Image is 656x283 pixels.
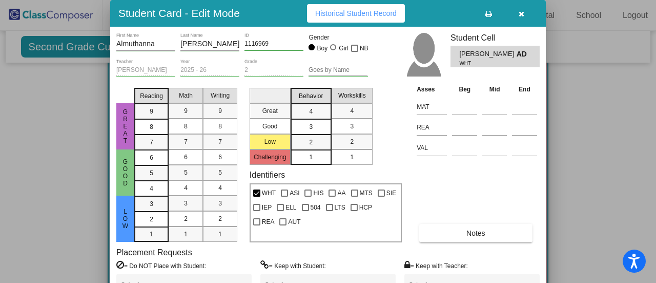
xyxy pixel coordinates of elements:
[150,107,153,116] span: 9
[309,33,367,42] mat-label: Gender
[218,122,222,131] span: 8
[150,230,153,239] span: 1
[309,122,313,131] span: 3
[116,260,206,271] label: = Do NOT Place with Student:
[338,44,348,53] div: Girl
[150,199,153,209] span: 3
[299,91,323,101] span: Behavior
[335,201,345,214] span: LTS
[116,248,192,257] label: Placement Requests
[150,122,153,131] span: 8
[218,199,222,208] span: 3
[121,108,130,144] span: Great
[386,187,396,199] span: SIE
[285,201,296,214] span: ELL
[414,84,449,95] th: Asses
[218,106,222,116] span: 9
[262,216,275,228] span: REA
[250,170,285,180] label: Identifiers
[184,106,188,116] span: 9
[262,201,272,214] span: IEP
[184,230,188,239] span: 1
[150,168,153,178] span: 5
[184,183,188,193] span: 4
[116,67,175,74] input: teacher
[179,91,193,100] span: Math
[359,201,372,214] span: HCP
[360,187,373,199] span: MTS
[150,215,153,224] span: 2
[184,214,188,223] span: 2
[337,187,345,199] span: AA
[350,122,354,131] span: 3
[459,49,516,60] span: [PERSON_NAME]
[350,106,354,116] span: 4
[262,187,276,199] span: WHT
[404,260,468,271] label: = Keep with Teacher:
[184,168,188,177] span: 5
[350,153,354,162] span: 1
[218,153,222,162] span: 6
[118,7,240,20] h3: Student Card - Edit Mode
[184,153,188,162] span: 6
[121,208,130,230] span: Low
[309,153,313,162] span: 1
[449,84,480,95] th: Beg
[288,216,300,228] span: AUT
[218,168,222,177] span: 5
[417,140,447,156] input: assessment
[244,41,303,48] input: Enter ID
[218,137,222,146] span: 7
[315,9,397,17] span: Historical Student Record
[309,67,367,74] input: goes by name
[450,33,540,43] h3: Student Cell
[244,67,303,74] input: grade
[218,230,222,239] span: 1
[290,187,299,199] span: ASI
[317,44,328,53] div: Boy
[417,120,447,135] input: assessment
[184,137,188,146] span: 7
[180,67,239,74] input: year
[360,42,368,54] span: NB
[260,260,326,271] label: = Keep with Student:
[517,49,531,60] span: AD
[338,91,366,100] span: Workskills
[459,60,509,67] span: WHT
[309,107,313,116] span: 4
[480,84,509,95] th: Mid
[150,138,153,147] span: 7
[313,187,323,199] span: HIS
[184,199,188,208] span: 3
[509,84,540,95] th: End
[140,91,163,101] span: Reading
[311,201,321,214] span: 504
[350,137,354,146] span: 2
[417,99,447,115] input: assessment
[419,224,532,242] button: Notes
[218,214,222,223] span: 2
[121,158,130,187] span: Good
[211,91,230,100] span: Writing
[218,183,222,193] span: 4
[150,153,153,162] span: 6
[466,229,485,237] span: Notes
[184,122,188,131] span: 8
[309,138,313,147] span: 2
[150,184,153,193] span: 4
[307,4,405,23] button: Historical Student Record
